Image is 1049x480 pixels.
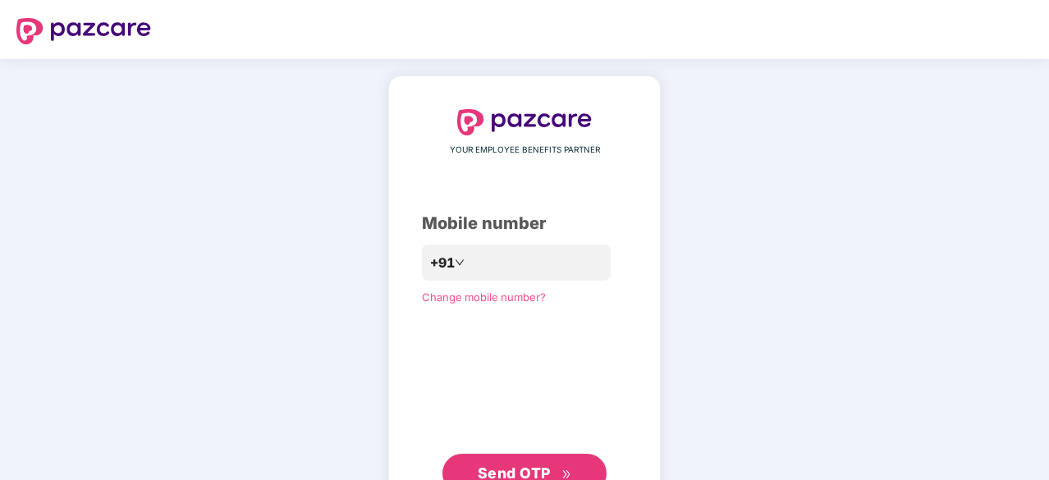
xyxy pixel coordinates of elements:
span: down [455,258,465,267]
img: logo [457,109,592,135]
span: YOUR EMPLOYEE BENEFITS PARTNER [450,144,600,157]
a: Change mobile number? [422,290,546,304]
img: logo [16,18,151,44]
div: Mobile number [422,211,627,236]
span: +91 [430,253,455,273]
span: double-right [561,469,572,480]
